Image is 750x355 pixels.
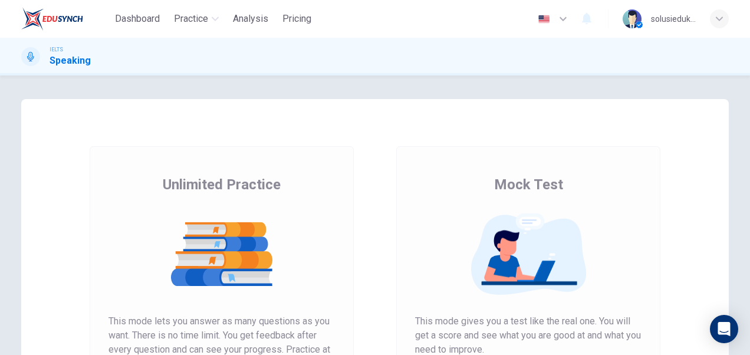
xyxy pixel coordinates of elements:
span: IELTS [50,45,63,54]
span: Practice [174,12,208,26]
span: Analysis [233,12,268,26]
span: Pricing [282,12,311,26]
img: EduSynch logo [21,7,83,31]
button: Practice [169,8,223,29]
h1: Speaking [50,54,91,68]
div: solusiedukasi-testprep4 [651,12,696,26]
span: Unlimited Practice [163,175,281,194]
div: Open Intercom Messenger [710,315,738,343]
a: EduSynch logo [21,7,110,31]
button: Analysis [228,8,273,29]
span: Mock Test [494,175,563,194]
button: Dashboard [110,8,165,29]
img: en [537,15,551,24]
button: Pricing [278,8,316,29]
img: Profile picture [623,9,642,28]
span: Dashboard [115,12,160,26]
